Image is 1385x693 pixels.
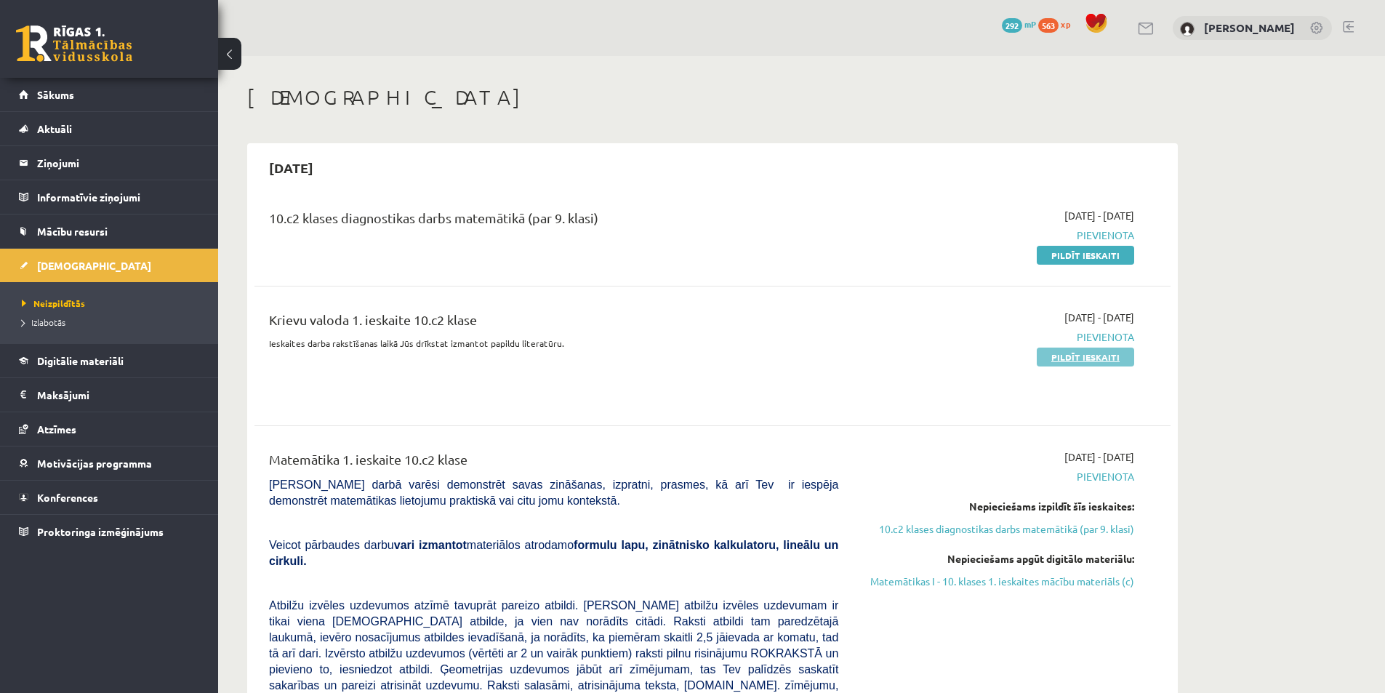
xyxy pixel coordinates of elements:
[860,228,1134,243] span: Pievienota
[19,412,200,446] a: Atzīmes
[37,259,151,272] span: [DEMOGRAPHIC_DATA]
[1024,18,1036,30] span: mP
[394,539,467,551] b: vari izmantot
[860,551,1134,566] div: Nepieciešams apgūt digitālo materiālu:
[269,539,838,567] b: formulu lapu, zinātnisko kalkulatoru, lineālu un cirkuli.
[19,180,200,214] a: Informatīvie ziņojumi
[37,225,108,238] span: Mācību resursi
[37,491,98,504] span: Konferences
[22,297,85,309] span: Neizpildītās
[860,574,1134,589] a: Matemātikas I - 10. klases 1. ieskaites mācību materiāls (c)
[247,85,1178,110] h1: [DEMOGRAPHIC_DATA]
[269,449,838,476] div: Matemātika 1. ieskaite 10.c2 klase
[37,88,74,101] span: Sākums
[860,329,1134,345] span: Pievienota
[16,25,132,62] a: Rīgas 1. Tālmācības vidusskola
[1180,22,1195,36] img: Daira Medne
[269,478,838,507] span: [PERSON_NAME] darbā varēsi demonstrēt savas zināšanas, izpratni, prasmes, kā arī Tev ir iespēja d...
[37,146,200,180] legend: Ziņojumi
[19,515,200,548] a: Proktoringa izmēģinājums
[269,208,838,235] div: 10.c2 klases diagnostikas darbs matemātikā (par 9. klasi)
[860,469,1134,484] span: Pievienota
[254,151,328,185] h2: [DATE]
[19,249,200,282] a: [DEMOGRAPHIC_DATA]
[37,354,124,367] span: Digitālie materiāli
[19,378,200,412] a: Maksājumi
[37,457,152,470] span: Motivācijas programma
[19,344,200,377] a: Digitālie materiāli
[1037,246,1134,265] a: Pildīt ieskaiti
[37,378,200,412] legend: Maksājumi
[860,499,1134,514] div: Nepieciešams izpildīt šīs ieskaites:
[19,112,200,145] a: Aktuāli
[19,78,200,111] a: Sākums
[19,481,200,514] a: Konferences
[19,215,200,248] a: Mācību resursi
[1064,208,1134,223] span: [DATE] - [DATE]
[37,422,76,436] span: Atzīmes
[269,310,838,337] div: Krievu valoda 1. ieskaite 10.c2 klase
[1064,310,1134,325] span: [DATE] - [DATE]
[37,180,200,214] legend: Informatīvie ziņojumi
[19,146,200,180] a: Ziņojumi
[1002,18,1022,33] span: 292
[1037,348,1134,366] a: Pildīt ieskaiti
[19,446,200,480] a: Motivācijas programma
[1204,20,1295,35] a: [PERSON_NAME]
[1038,18,1059,33] span: 563
[1002,18,1036,30] a: 292 mP
[1038,18,1077,30] a: 563 xp
[269,539,838,567] span: Veicot pārbaudes darbu materiālos atrodamo
[1061,18,1070,30] span: xp
[22,316,65,328] span: Izlabotās
[22,316,204,329] a: Izlabotās
[1064,449,1134,465] span: [DATE] - [DATE]
[269,337,838,350] p: Ieskaites darba rakstīšanas laikā Jūs drīkstat izmantot papildu literatūru.
[37,525,164,538] span: Proktoringa izmēģinājums
[860,521,1134,537] a: 10.c2 klases diagnostikas darbs matemātikā (par 9. klasi)
[37,122,72,135] span: Aktuāli
[22,297,204,310] a: Neizpildītās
